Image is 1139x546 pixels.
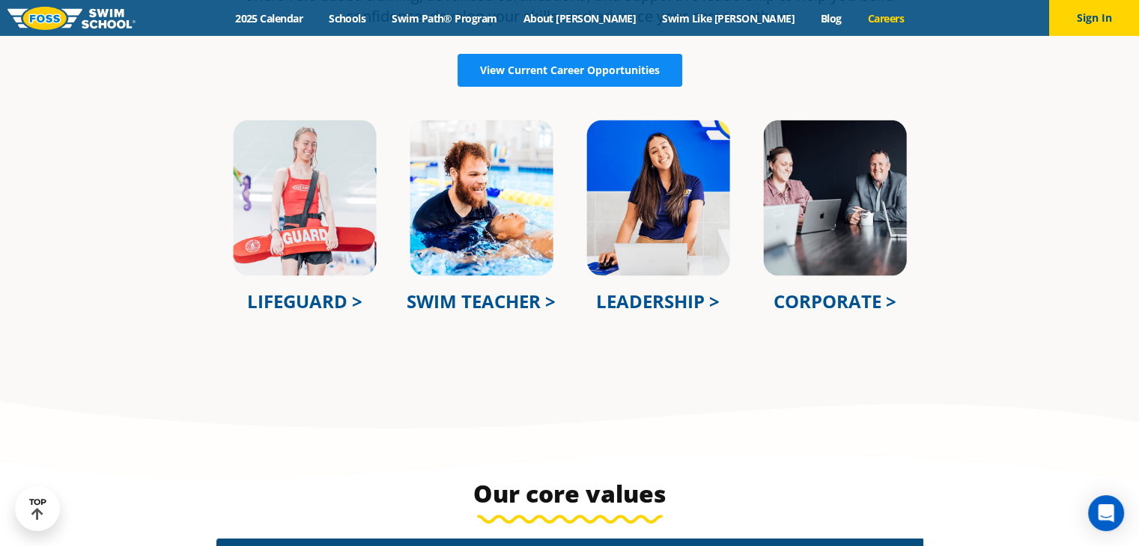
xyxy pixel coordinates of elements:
[854,11,917,25] a: Careers
[774,289,896,313] a: CORPORATE >
[649,11,808,25] a: Swim Like [PERSON_NAME]
[807,11,854,25] a: Blog
[29,497,46,521] div: TOP
[458,54,682,87] a: View Current Career Opportunities
[316,11,379,25] a: Schools
[1088,495,1124,531] div: Open Intercom Messenger
[7,7,136,30] img: FOSS Swim School Logo
[407,289,556,313] a: SWIM TEACHER >
[216,479,923,509] h3: Our core values
[222,11,316,25] a: 2025 Calendar
[510,11,649,25] a: About [PERSON_NAME]
[480,65,660,76] span: View Current Career Opportunities
[379,11,510,25] a: Swim Path® Program
[596,289,720,313] a: LEADERSHIP >
[247,289,362,313] a: LIFEGUARD >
